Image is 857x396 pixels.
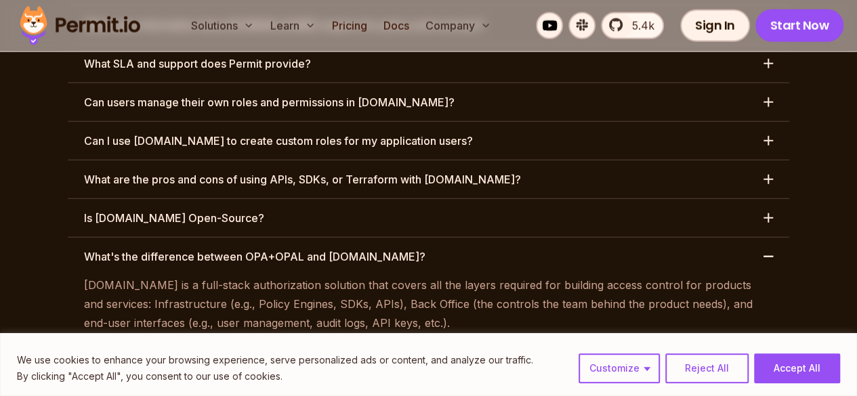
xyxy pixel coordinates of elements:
[265,12,321,39] button: Learn
[17,368,533,384] p: By clicking "Accept All", you consent to our use of cookies.
[68,160,789,198] button: What are the pros and cons of using APIs, SDKs, or Terraform with [DOMAIN_NAME]?
[84,210,264,226] h3: Is [DOMAIN_NAME] Open-Source?
[68,199,789,237] button: Is [DOMAIN_NAME] Open-Source?
[754,353,840,383] button: Accept All
[68,238,789,276] button: What's the difference between OPA+OPAL and [DOMAIN_NAME]?
[755,9,844,42] a: Start Now
[68,83,789,121] button: Can users manage their own roles and permissions in [DOMAIN_NAME]?
[68,45,789,83] button: What SLA and support does Permit provide?
[84,171,521,188] h3: What are the pros and cons of using APIs, SDKs, or Terraform with [DOMAIN_NAME]?
[680,9,750,42] a: Sign In
[601,12,664,39] a: 5.4k
[14,3,146,49] img: Permit logo
[84,56,311,72] h3: What SLA and support does Permit provide?
[665,353,749,383] button: Reject All
[378,12,415,39] a: Docs
[84,248,425,265] h3: What's the difference between OPA+OPAL and [DOMAIN_NAME]?
[327,12,373,39] a: Pricing
[17,352,533,368] p: We use cookies to enhance your browsing experience, serve personalized ads or content, and analyz...
[579,353,660,383] button: Customize
[68,122,789,160] button: Can I use [DOMAIN_NAME] to create custom roles for my application users?
[420,12,497,39] button: Company
[186,12,259,39] button: Solutions
[624,18,654,34] span: 5.4k
[84,94,455,110] h3: Can users manage their own roles and permissions in [DOMAIN_NAME]?
[84,133,473,149] h3: Can I use [DOMAIN_NAME] to create custom roles for my application users?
